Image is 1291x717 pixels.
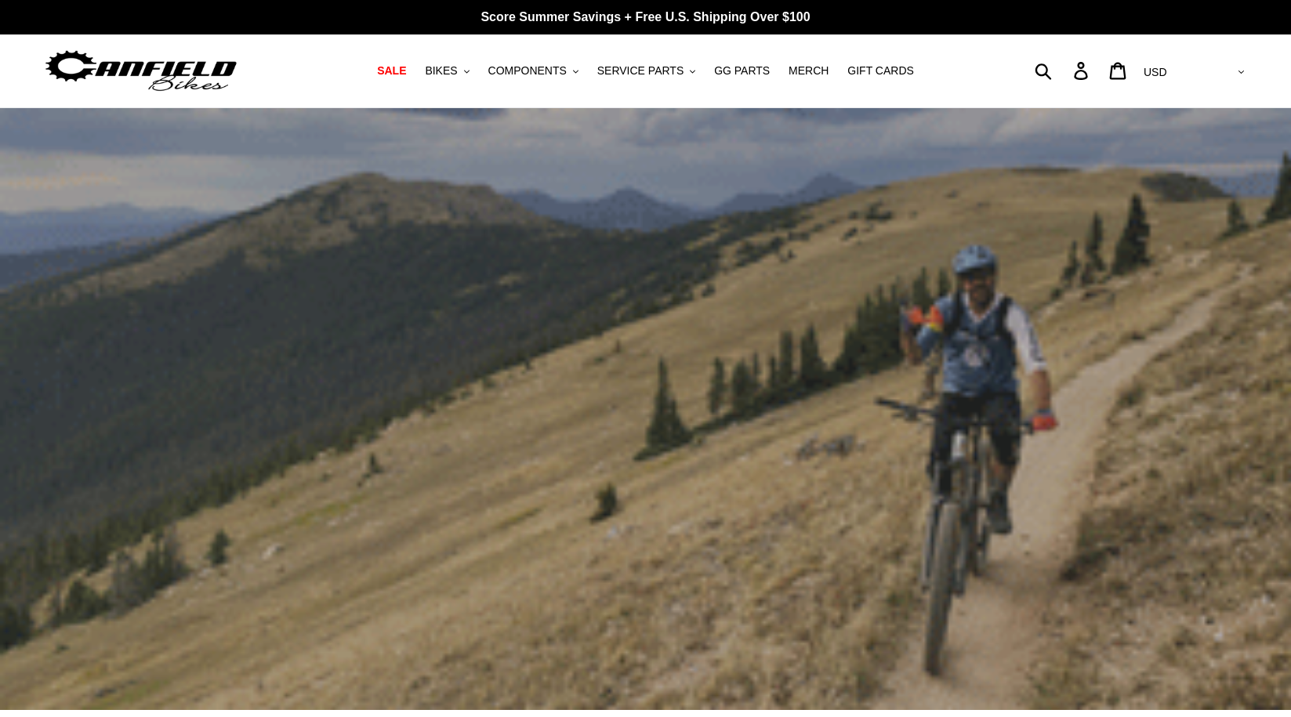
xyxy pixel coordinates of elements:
[480,60,586,81] button: COMPONENTS
[43,46,239,96] img: Canfield Bikes
[847,64,914,78] span: GIFT CARDS
[597,64,684,78] span: SERVICE PARTS
[425,64,457,78] span: BIKES
[417,60,477,81] button: BIKES
[789,64,829,78] span: MERCH
[1043,53,1083,88] input: Search
[488,64,567,78] span: COMPONENTS
[589,60,703,81] button: SERVICE PARTS
[840,60,922,81] a: GIFT CARDS
[369,60,414,81] a: SALE
[706,60,778,81] a: GG PARTS
[714,64,770,78] span: GG PARTS
[781,60,836,81] a: MERCH
[377,64,406,78] span: SALE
